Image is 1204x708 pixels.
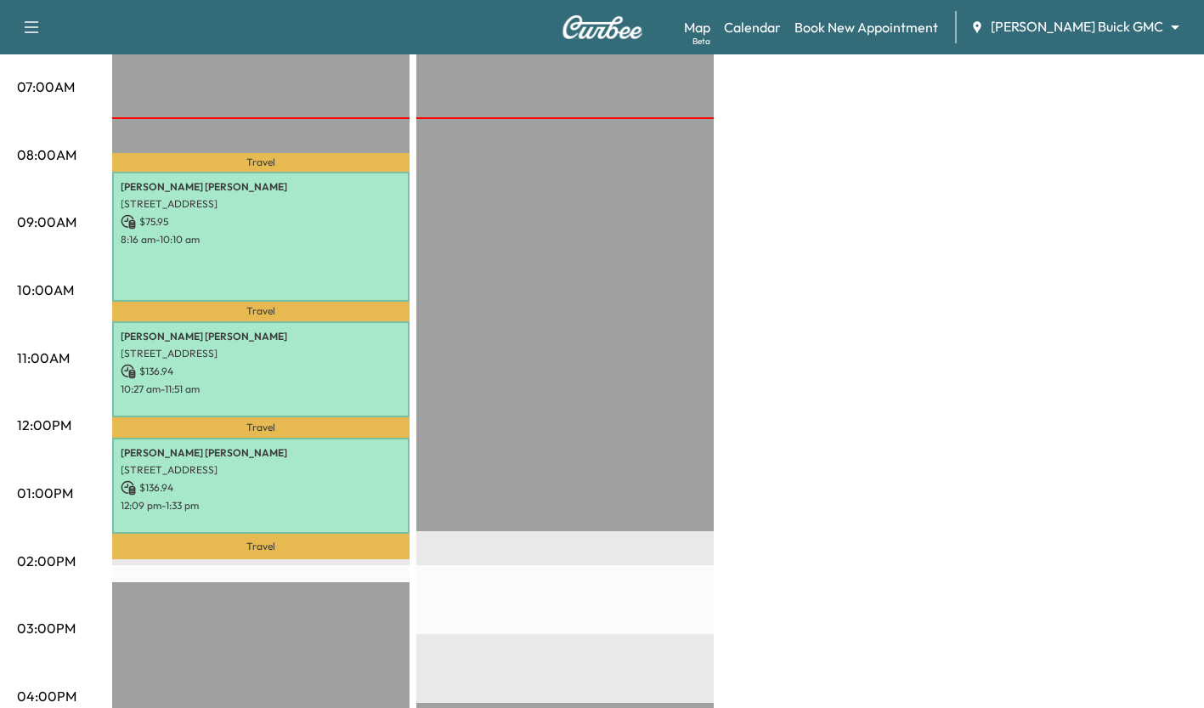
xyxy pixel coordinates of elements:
[562,15,643,39] img: Curbee Logo
[121,330,401,343] p: [PERSON_NAME] [PERSON_NAME]
[121,180,401,194] p: [PERSON_NAME] [PERSON_NAME]
[121,463,401,477] p: [STREET_ADDRESS]
[692,35,710,48] div: Beta
[121,480,401,496] p: $ 136.94
[121,214,401,229] p: $ 75.95
[121,364,401,379] p: $ 136.94
[112,153,410,172] p: Travel
[17,551,76,571] p: 02:00PM
[17,483,73,503] p: 01:00PM
[684,17,710,37] a: MapBeta
[121,197,401,211] p: [STREET_ADDRESS]
[112,417,410,438] p: Travel
[121,499,401,513] p: 12:09 pm - 1:33 pm
[112,534,410,559] p: Travel
[121,446,401,460] p: [PERSON_NAME] [PERSON_NAME]
[991,17,1163,37] span: [PERSON_NAME] Buick GMC
[17,618,76,638] p: 03:00PM
[112,302,410,321] p: Travel
[17,348,70,368] p: 11:00AM
[121,233,401,246] p: 8:16 am - 10:10 am
[724,17,781,37] a: Calendar
[121,347,401,360] p: [STREET_ADDRESS]
[794,17,938,37] a: Book New Appointment
[17,280,74,300] p: 10:00AM
[17,686,76,706] p: 04:00PM
[17,415,71,435] p: 12:00PM
[121,382,401,396] p: 10:27 am - 11:51 am
[17,212,76,232] p: 09:00AM
[17,144,76,165] p: 08:00AM
[17,76,75,97] p: 07:00AM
